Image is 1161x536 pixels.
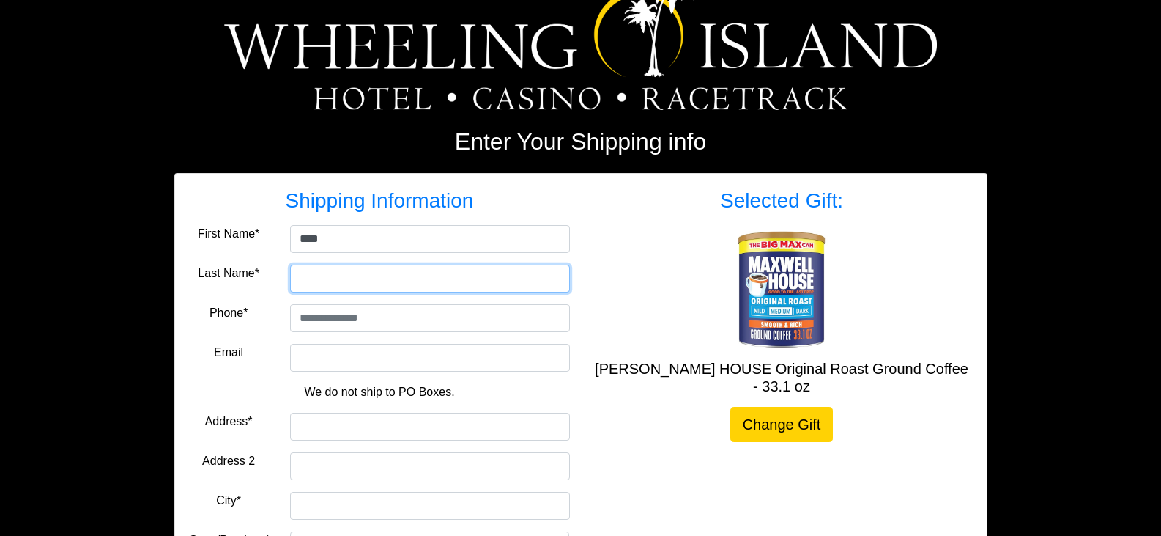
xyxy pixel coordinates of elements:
img: MAXWELL HOUSE Original Roast Ground Coffee - 33.1 oz [723,231,840,348]
h3: Selected Gift: [592,188,972,213]
h2: Enter Your Shipping info [174,128,987,155]
h3: Shipping Information [190,188,570,213]
label: Email [214,344,243,361]
label: Last Name* [198,265,259,282]
label: Phone* [209,304,248,322]
h5: [PERSON_NAME] HOUSE Original Roast Ground Coffee - 33.1 oz [592,360,972,395]
label: Address* [205,413,253,430]
label: Address 2 [202,452,255,470]
label: First Name* [198,225,259,243]
label: City* [216,492,241,510]
p: We do not ship to PO Boxes. [201,383,559,401]
a: Change Gift [730,407,834,442]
